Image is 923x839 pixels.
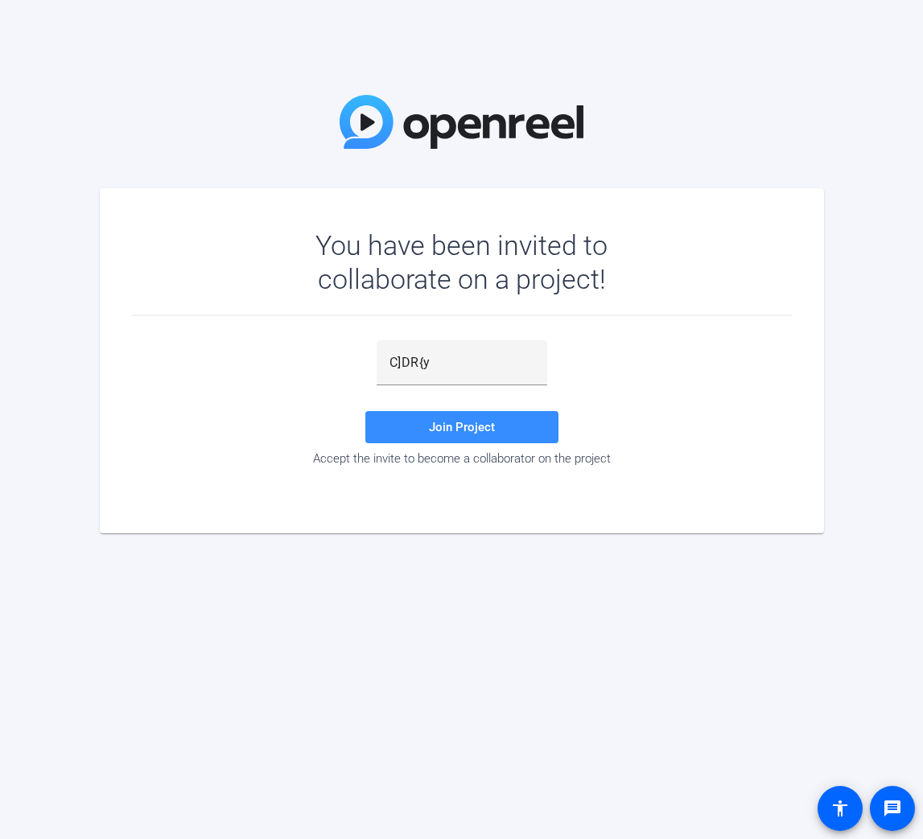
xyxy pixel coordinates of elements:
img: OpenReel Logo [340,95,584,149]
mat-icon: message [883,799,902,818]
div: Accept the invite to become a collaborator on the project [132,451,792,466]
button: Join Project [365,411,558,443]
span: Join Project [429,420,495,434]
input: Password [389,353,534,372]
mat-icon: accessibility [830,799,850,818]
div: You have been invited to collaborate on a project! [269,228,654,296]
